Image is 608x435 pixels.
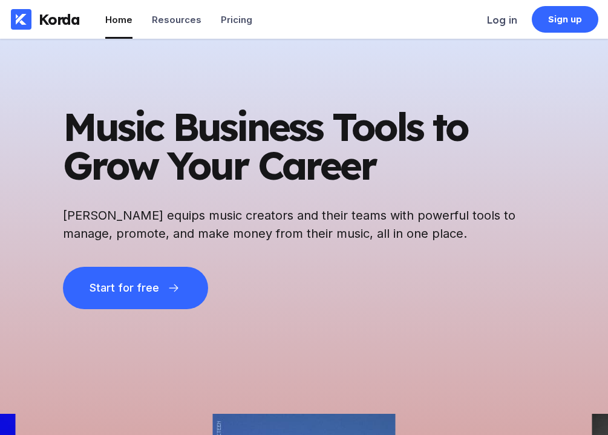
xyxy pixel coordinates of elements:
[532,6,598,33] a: Sign up
[221,14,252,25] div: Pricing
[487,14,517,26] div: Log in
[63,206,523,243] h2: [PERSON_NAME] equips music creators and their teams with powerful tools to manage, promote, and m...
[152,14,201,25] div: Resources
[548,13,583,25] div: Sign up
[63,107,498,185] h1: Music Business Tools to Grow Your Career
[105,14,132,25] div: Home
[90,282,159,294] div: Start for free
[63,267,208,309] button: Start for free
[39,10,80,28] div: Korda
